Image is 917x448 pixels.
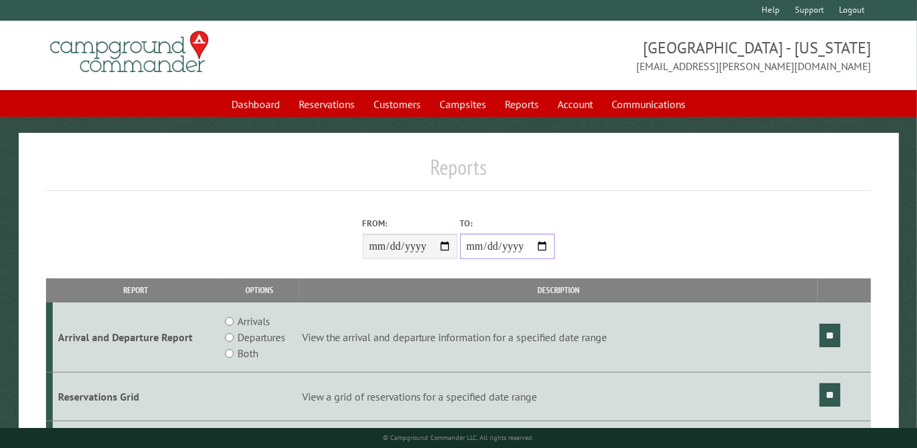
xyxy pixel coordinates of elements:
td: View the arrival and departure information for a specified date range [299,302,818,373]
th: Description [299,278,818,302]
a: Communications [604,91,694,117]
a: Campsites [431,91,494,117]
a: Reports [497,91,547,117]
span: [GEOGRAPHIC_DATA] - [US_STATE] [EMAIL_ADDRESS][PERSON_NAME][DOMAIN_NAME] [459,37,872,74]
td: View a grid of reservations for a specified date range [299,373,818,421]
td: Reservations Grid [53,373,219,421]
label: From: [363,217,457,230]
small: © Campground Commander LLC. All rights reserved. [383,433,534,442]
a: Customers [365,91,429,117]
label: To: [460,217,555,230]
a: Dashboard [223,91,288,117]
a: Account [550,91,601,117]
th: Report [53,278,219,302]
a: Reservations [291,91,363,117]
img: Campground Commander [46,26,213,78]
th: Options [219,278,299,302]
label: Arrivals [237,313,271,329]
h1: Reports [46,154,872,191]
label: Departures [237,329,286,345]
td: Arrival and Departure Report [53,302,219,373]
label: Both [237,345,258,361]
